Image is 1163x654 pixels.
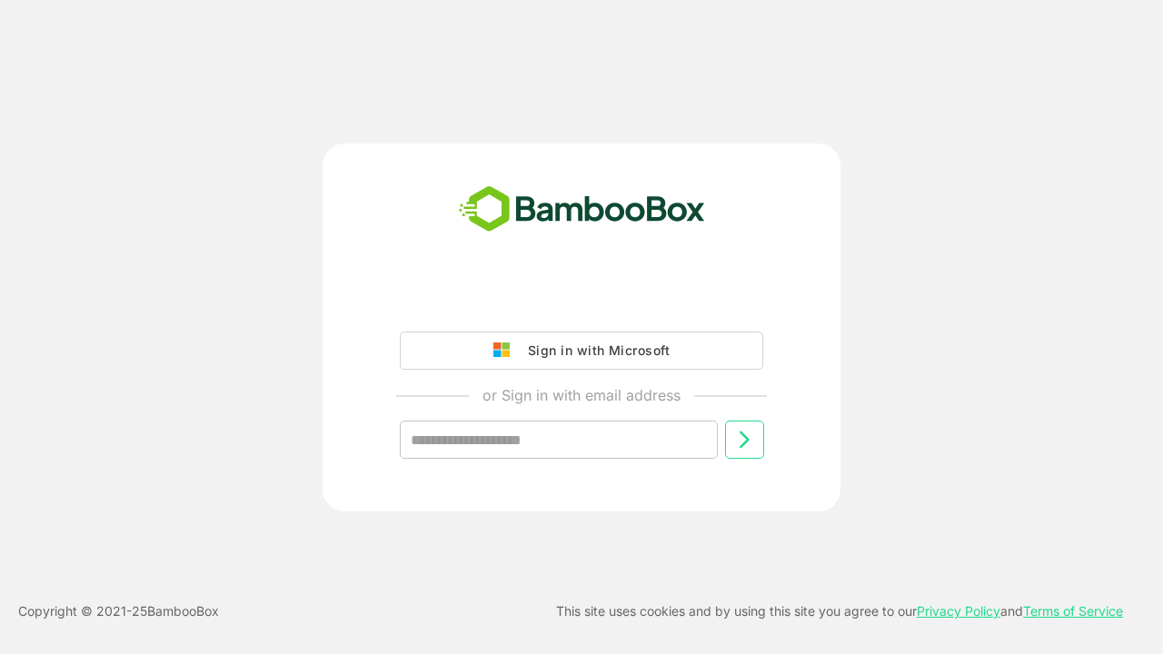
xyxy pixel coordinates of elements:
div: Sign in with Microsoft [519,339,670,362]
p: or Sign in with email address [482,384,681,406]
img: bamboobox [449,180,715,240]
iframe: Sign in with Google Button [391,281,772,321]
a: Privacy Policy [917,603,1000,619]
a: Terms of Service [1023,603,1123,619]
p: This site uses cookies and by using this site you agree to our and [556,600,1123,622]
img: google [493,342,519,359]
p: Copyright © 2021- 25 BambooBox [18,600,219,622]
button: Sign in with Microsoft [400,332,763,370]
